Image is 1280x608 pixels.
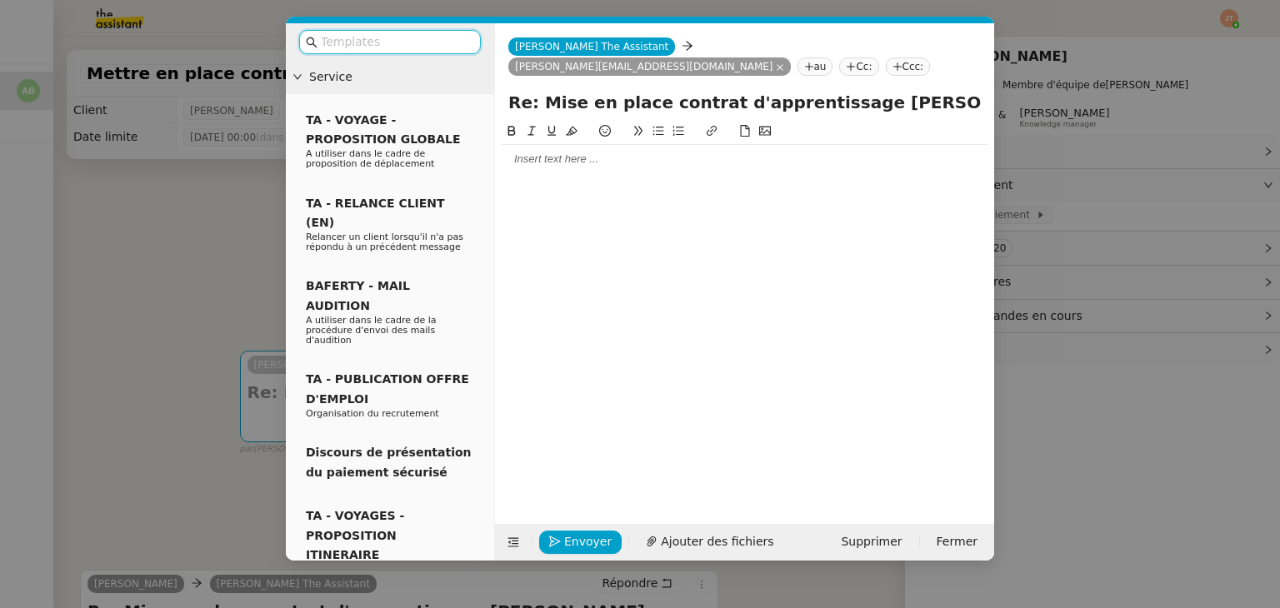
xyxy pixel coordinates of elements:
nz-tag: Ccc: [886,57,931,76]
nz-tag: [PERSON_NAME][EMAIL_ADDRESS][DOMAIN_NAME] [508,57,791,76]
span: TA - RELANCE CLIENT (EN) [306,197,445,229]
span: A utiliser dans le cadre de proposition de déplacement [306,148,434,169]
span: Relancer un client lorsqu'il n'a pas répondu à un précédent message [306,232,463,252]
span: [PERSON_NAME] The Assistant [515,41,668,52]
span: Supprimer [841,532,902,551]
button: Envoyer [539,531,622,554]
span: Ajouter des fichiers [661,532,773,551]
span: BAFERTY - MAIL AUDITION [306,279,410,311]
nz-tag: au [797,57,833,76]
span: Fermer [937,532,977,551]
button: Supprimer [831,531,912,554]
button: Ajouter des fichiers [636,531,783,554]
span: TA - VOYAGES - PROPOSITION ITINERAIRE [306,509,404,561]
span: TA - VOYAGE - PROPOSITION GLOBALE [306,113,460,146]
input: Templates [321,32,471,52]
input: Subject [508,90,981,115]
span: Envoyer [564,532,612,551]
div: Service [286,61,494,93]
span: Service [309,67,487,87]
span: Discours de présentation du paiement sécurisé [306,446,472,478]
span: A utiliser dans le cadre de la procédure d'envoi des mails d'audition [306,315,437,346]
nz-tag: Cc: [839,57,878,76]
span: TA - PUBLICATION OFFRE D'EMPLOI [306,372,469,405]
button: Fermer [927,531,987,554]
span: Organisation du recrutement [306,408,439,419]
